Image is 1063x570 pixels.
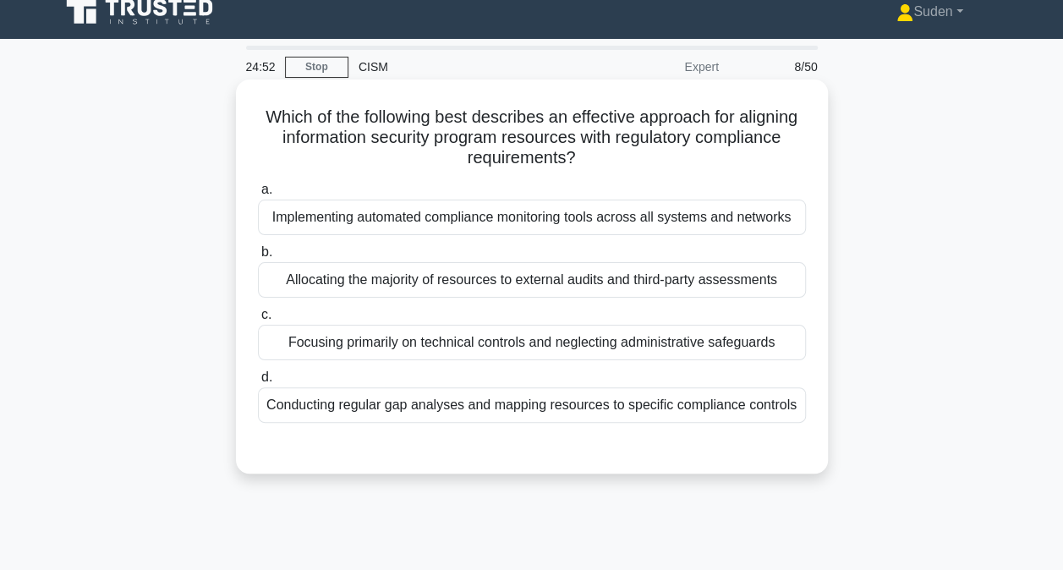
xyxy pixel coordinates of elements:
[261,244,272,259] span: b.
[258,325,806,360] div: Focusing primarily on technical controls and neglecting administrative safeguards
[258,262,806,298] div: Allocating the majority of resources to external audits and third-party assessments
[258,200,806,235] div: Implementing automated compliance monitoring tools across all systems and networks
[261,307,271,321] span: c.
[258,387,806,423] div: Conducting regular gap analyses and mapping resources to specific compliance controls
[256,107,808,169] h5: Which of the following best describes an effective approach for aligning information security pro...
[581,50,729,84] div: Expert
[729,50,828,84] div: 8/50
[348,50,581,84] div: CISM
[285,57,348,78] a: Stop
[236,50,285,84] div: 24:52
[261,182,272,196] span: a.
[261,370,272,384] span: d.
